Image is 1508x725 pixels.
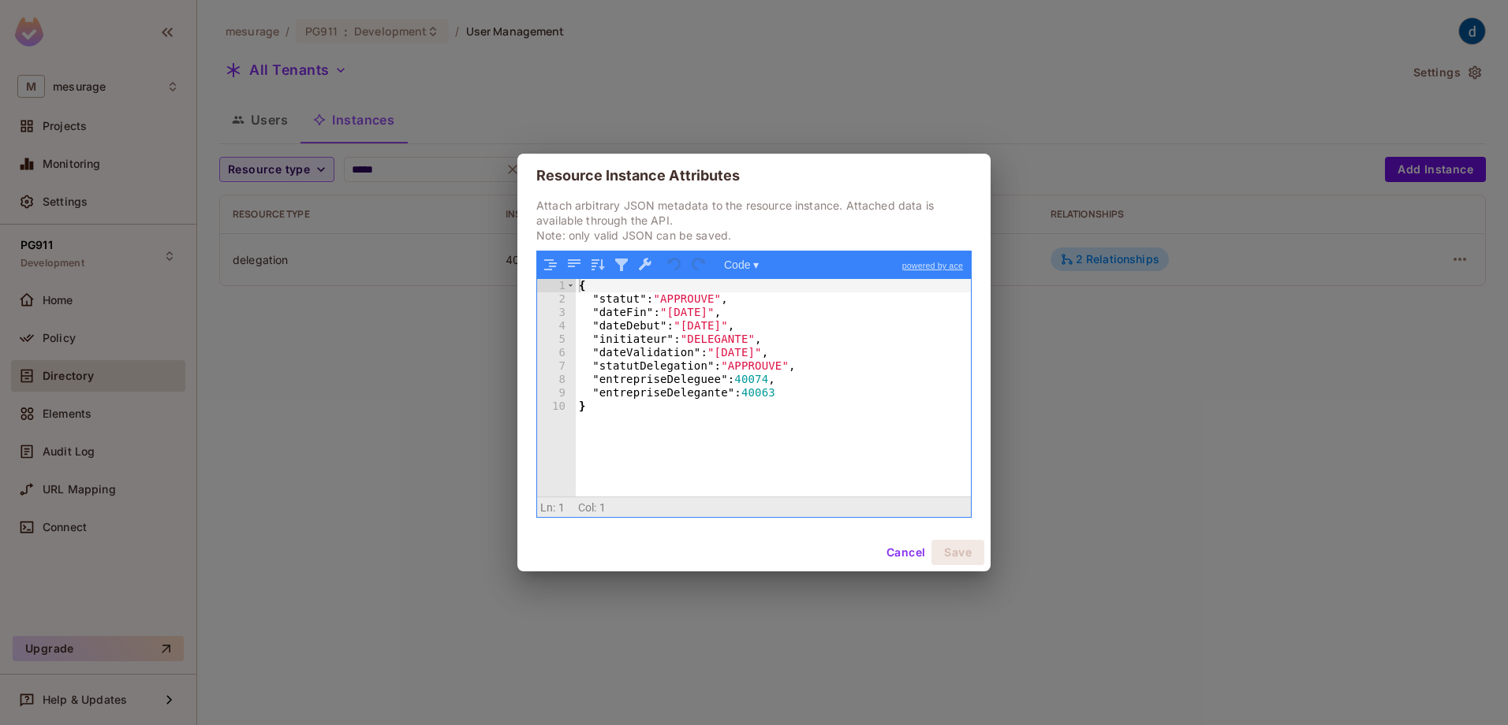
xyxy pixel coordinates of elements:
[665,255,685,275] button: Undo last action (Ctrl+Z)
[536,198,972,243] p: Attach arbitrary JSON metadata to the resource instance. Attached data is available through the A...
[537,400,576,413] div: 10
[537,319,576,333] div: 4
[880,540,931,565] button: Cancel
[537,306,576,319] div: 3
[537,346,576,359] div: 6
[537,386,576,400] div: 9
[564,255,584,275] button: Compact JSON data, remove all whitespaces (Ctrl+Shift+I)
[611,255,632,275] button: Filter, sort, or transform contents
[537,359,576,373] div: 7
[635,255,655,275] button: Repair JSON: fix quotes and escape characters, remove comments and JSONP notation, turn JavaScrip...
[578,501,597,514] span: Col:
[537,373,576,386] div: 8
[588,255,608,275] button: Sort contents
[540,501,555,514] span: Ln:
[537,279,576,292] div: 1
[689,255,709,275] button: Redo (Ctrl+Shift+Z)
[537,292,576,306] div: 2
[537,333,576,346] div: 5
[558,501,565,514] span: 1
[599,501,606,514] span: 1
[719,255,764,275] button: Code ▾
[894,251,971,280] a: powered by ace
[517,154,991,198] h2: Resource Instance Attributes
[931,540,984,565] button: Save
[540,255,561,275] button: Format JSON data, with proper indentation and line feeds (Ctrl+I)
